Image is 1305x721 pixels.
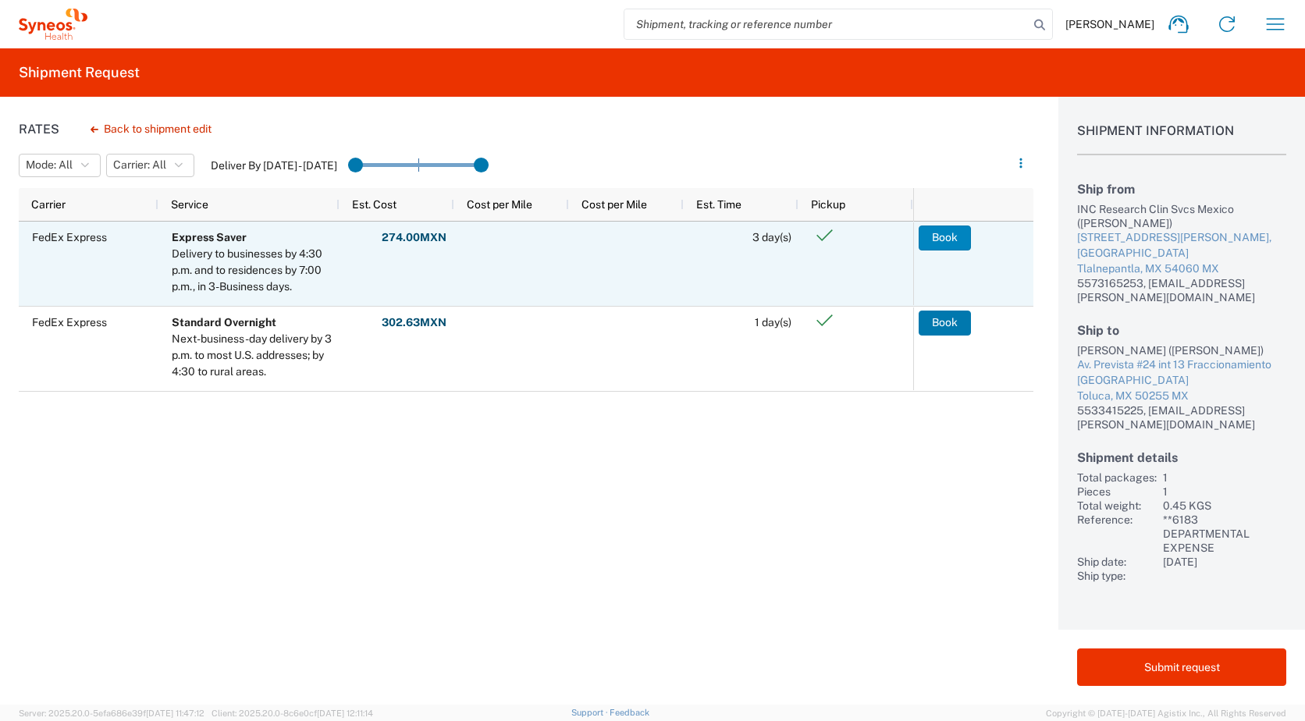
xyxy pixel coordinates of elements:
[172,331,332,380] div: Next-business-day delivery by 3 p.m. to most U.S. addresses; by 4:30 to rural areas.
[1163,485,1286,499] div: 1
[317,709,373,718] span: [DATE] 12:11:14
[1077,230,1286,261] div: [STREET_ADDRESS][PERSON_NAME], [GEOGRAPHIC_DATA]
[1077,276,1286,304] div: 5573165253, [EMAIL_ADDRESS][PERSON_NAME][DOMAIN_NAME]
[146,709,204,718] span: [DATE] 11:47:12
[1077,403,1286,432] div: 5533415225, [EMAIL_ADDRESS][PERSON_NAME][DOMAIN_NAME]
[1077,555,1157,569] div: Ship date:
[1077,357,1286,388] div: Av. Prevista #24 int 13 Fraccionamiento [GEOGRAPHIC_DATA]
[1077,648,1286,686] button: Submit request
[26,158,73,172] span: Mode: All
[1077,569,1157,583] div: Ship type:
[755,316,791,329] span: 1 day(s)
[382,230,446,245] strong: 274.00 MXN
[1077,123,1286,155] h1: Shipment Information
[1077,323,1286,338] h2: Ship to
[381,311,447,336] button: 302.63MXN
[1163,471,1286,485] div: 1
[1077,343,1286,357] div: [PERSON_NAME] ([PERSON_NAME])
[919,226,971,250] button: Book
[1077,450,1286,465] h2: Shipment details
[1077,485,1157,499] div: Pieces
[1163,555,1286,569] div: [DATE]
[113,158,166,172] span: Carrier: All
[31,198,66,211] span: Carrier
[696,198,741,211] span: Est. Time
[19,63,140,82] h2: Shipment Request
[172,316,276,329] b: Standard Overnight
[352,198,396,211] span: Est. Cost
[171,198,208,211] span: Service
[919,311,971,336] button: Book
[172,246,332,295] div: Delivery to businesses by 4:30 p.m. and to residences by 7:00 p.m., in 3-Business days.
[19,709,204,718] span: Server: 2025.20.0-5efa686e39f
[211,158,337,172] label: Deliver By [DATE] - [DATE]
[212,709,373,718] span: Client: 2025.20.0-8c6e0cf
[1163,499,1286,513] div: 0.45 KGS
[1077,471,1157,485] div: Total packages:
[382,315,446,330] strong: 302.63 MXN
[32,231,107,243] span: FedEx Express
[1077,261,1286,277] div: Tlalnepantla, MX 54060 MX
[1077,230,1286,276] a: [STREET_ADDRESS][PERSON_NAME], [GEOGRAPHIC_DATA]Tlalnepantla, MX 54060 MX
[32,316,107,329] span: FedEx Express
[19,154,101,177] button: Mode: All
[1046,706,1286,720] span: Copyright © [DATE]-[DATE] Agistix Inc., All Rights Reserved
[811,198,845,211] span: Pickup
[752,231,791,243] span: 3 day(s)
[1077,499,1157,513] div: Total weight:
[78,115,224,143] button: Back to shipment edit
[19,122,59,137] h1: Rates
[571,708,610,717] a: Support
[1077,357,1286,403] a: Av. Prevista #24 int 13 Fraccionamiento [GEOGRAPHIC_DATA]Toluca, MX 50255 MX
[467,198,532,211] span: Cost per Mile
[1077,513,1157,555] div: Reference:
[1077,182,1286,197] h2: Ship from
[172,231,247,243] b: Express Saver
[1077,389,1286,404] div: Toluca, MX 50255 MX
[581,198,647,211] span: Cost per Mile
[381,226,447,250] button: 274.00MXN
[1065,17,1154,31] span: [PERSON_NAME]
[610,708,649,717] a: Feedback
[624,9,1029,39] input: Shipment, tracking or reference number
[1077,202,1286,230] div: INC Research Clin Svcs Mexico ([PERSON_NAME])
[1163,513,1286,555] div: **6183 DEPARTMENTAL EXPENSE
[106,154,194,177] button: Carrier: All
